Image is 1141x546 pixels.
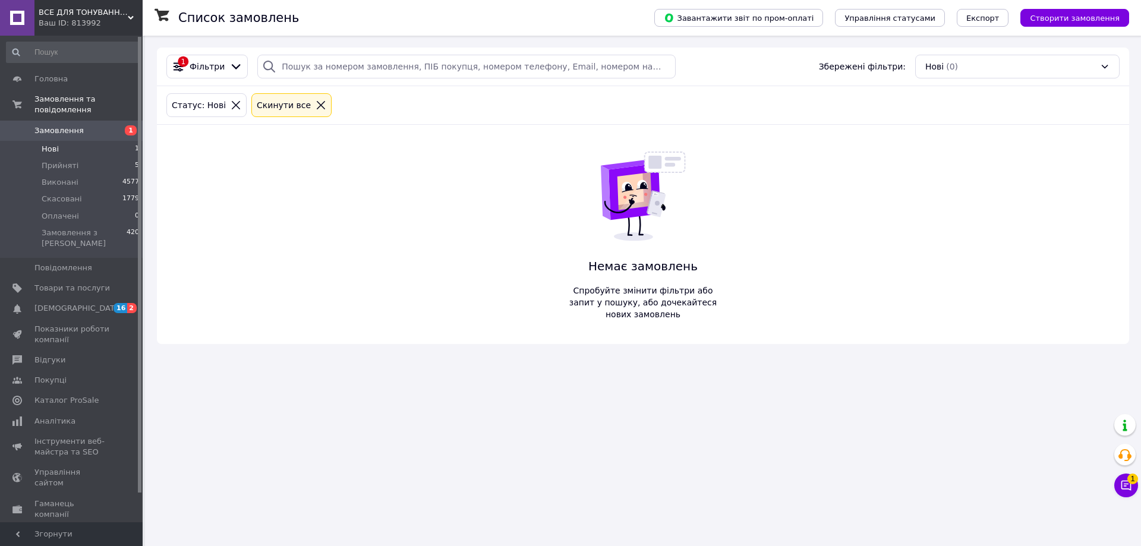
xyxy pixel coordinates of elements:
[42,144,59,154] span: Нові
[34,395,99,406] span: Каталог ProSale
[34,303,122,314] span: [DEMOGRAPHIC_DATA]
[6,42,140,63] input: Пошук
[127,303,137,313] span: 2
[819,61,906,72] span: Збережені фільтри:
[925,61,944,72] span: Нові
[34,355,65,365] span: Відгуки
[135,144,139,154] span: 1
[34,375,67,386] span: Покупці
[122,177,139,188] span: 4577
[34,74,68,84] span: Головна
[42,194,82,204] span: Скасовані
[654,9,823,27] button: Завантажити звіт по пром-оплаті
[34,467,110,488] span: Управління сайтом
[127,228,139,249] span: 420
[34,263,92,273] span: Повідомлення
[1114,474,1138,497] button: Чат з покупцем1
[34,324,110,345] span: Показники роботи компанії
[42,160,78,171] span: Прийняті
[1020,9,1129,27] button: Створити замовлення
[42,228,127,249] span: Замовлення з [PERSON_NAME]
[835,9,945,27] button: Управління статусами
[122,194,139,204] span: 1779
[34,498,110,520] span: Гаманець компанії
[39,18,143,29] div: Ваш ID: 813992
[169,99,228,112] div: Статус: Нові
[664,12,814,23] span: Завантажити звіт по пром-оплаті
[1008,12,1129,22] a: Створити замовлення
[565,258,721,275] span: Немає замовлень
[34,125,84,136] span: Замовлення
[125,125,137,135] span: 1
[42,211,79,222] span: Оплачені
[34,416,75,427] span: Аналітика
[135,160,139,171] span: 5
[257,55,676,78] input: Пошук за номером замовлення, ПІБ покупця, номером телефону, Email, номером накладної
[178,11,299,25] h1: Список замовлень
[34,94,143,115] span: Замовлення та повідомлення
[844,14,935,23] span: Управління статусами
[42,177,78,188] span: Виконані
[135,211,139,222] span: 0
[966,14,1000,23] span: Експорт
[39,7,128,18] span: ВСЕ ДЛЯ ТОНУВАННЯ - ПЛІВКИ - УДАРОТРИВКІ - ДЗЕРКАЛЬНІ - АВТОМОБІЛЬНІ
[565,285,721,320] span: Спробуйте змінити фільтри або запит у пошуку, або дочекайтеся нових замовлень
[114,303,127,313] span: 16
[34,436,110,457] span: Інструменти веб-майстра та SEO
[946,62,958,71] span: (0)
[34,283,110,293] span: Товари та послуги
[957,9,1009,27] button: Експорт
[1127,472,1138,482] span: 1
[254,99,313,112] div: Cкинути все
[1030,14,1120,23] span: Створити замовлення
[190,61,225,72] span: Фільтри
